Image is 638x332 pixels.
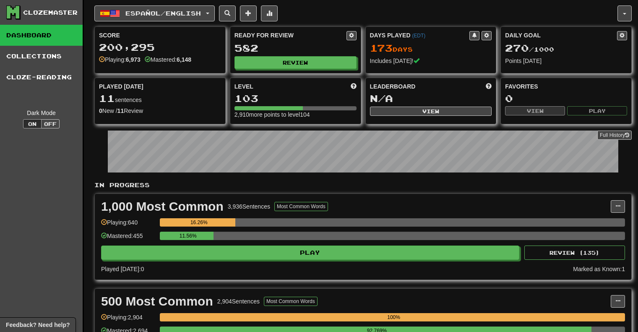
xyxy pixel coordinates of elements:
div: 3,936 Sentences [228,202,270,211]
strong: 0 [99,107,102,114]
div: 2,904 Sentences [217,297,260,306]
div: Mastered: [145,55,191,64]
button: Most Common Words [274,202,328,211]
div: 100% [162,313,625,322]
div: 500 Most Common [101,295,213,308]
span: 270 [505,42,529,54]
div: 2,910 more points to level 104 [234,110,357,119]
button: More stats [261,5,278,21]
div: Mastered: 455 [101,232,156,246]
strong: 11 [117,107,124,114]
div: Score [99,31,221,39]
button: Review (135) [524,246,625,260]
div: Favorites [505,82,627,91]
span: Español / English [125,10,201,17]
div: 16.26% [162,218,235,227]
div: 582 [234,43,357,53]
div: Daily Goal [505,31,617,40]
a: Full History [597,131,632,140]
button: View [505,106,565,115]
a: (EDT) [412,33,425,39]
span: Open feedback widget [6,321,70,329]
button: Search sentences [219,5,236,21]
div: Playing: [99,55,141,64]
button: Most Common Words [264,297,318,306]
button: Español/English [94,5,215,21]
div: New / Review [99,107,221,115]
span: / 1000 [505,46,554,53]
div: 0 [505,93,627,104]
button: Play [567,106,627,115]
div: Points [DATE] [505,57,627,65]
div: 200,295 [99,42,221,52]
span: 173 [370,42,393,54]
div: 1,000 Most Common [101,200,224,213]
strong: 6,148 [177,56,191,63]
span: Played [DATE]: 0 [101,266,144,272]
strong: 6,973 [126,56,141,63]
div: sentences [99,93,221,104]
div: Ready for Review [234,31,346,39]
div: Dark Mode [6,109,76,117]
div: Playing: 640 [101,218,156,232]
span: N/A [370,92,393,104]
span: Played [DATE] [99,82,143,91]
span: 11 [99,92,115,104]
span: Level [234,82,253,91]
button: View [370,107,492,116]
button: Review [234,56,357,69]
button: Off [41,119,60,128]
div: Days Played [370,31,470,39]
button: On [23,119,42,128]
button: Add sentence to collection [240,5,257,21]
button: Play [101,246,519,260]
span: Score more points to level up [351,82,357,91]
span: This week in points, UTC [486,82,492,91]
div: 103 [234,93,357,104]
div: Day s [370,43,492,54]
div: Playing: 2,904 [101,313,156,327]
span: Leaderboard [370,82,416,91]
div: 11.56% [162,232,214,240]
div: Includes [DATE]! [370,57,492,65]
div: Clozemaster [23,8,78,17]
div: Marked as Known: 1 [573,265,625,273]
p: In Progress [94,181,632,189]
